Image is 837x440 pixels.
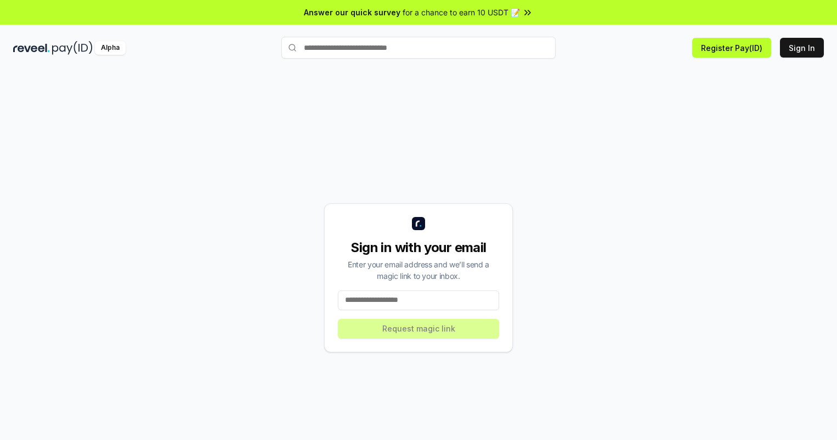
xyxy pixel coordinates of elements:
button: Sign In [780,38,824,58]
div: Sign in with your email [338,239,499,256]
div: Enter your email address and we’ll send a magic link to your inbox. [338,259,499,282]
span: for a chance to earn 10 USDT 📝 [403,7,520,18]
img: pay_id [52,41,93,55]
div: Alpha [95,41,126,55]
span: Answer our quick survey [304,7,400,18]
img: reveel_dark [13,41,50,55]
button: Register Pay(ID) [692,38,771,58]
img: logo_small [412,217,425,230]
